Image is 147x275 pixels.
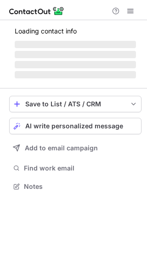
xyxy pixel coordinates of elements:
button: Find work email [9,162,141,175]
span: ‌ [15,51,136,58]
button: Add to email campaign [9,140,141,156]
button: Notes [9,180,141,193]
span: Notes [24,182,138,191]
span: ‌ [15,71,136,78]
button: save-profile-one-click [9,96,141,112]
p: Loading contact info [15,27,136,35]
span: ‌ [15,41,136,48]
button: AI write personalized message [9,118,141,134]
div: Save to List / ATS / CRM [25,100,125,108]
span: Find work email [24,164,138,172]
img: ContactOut v5.3.10 [9,5,64,16]
span: AI write personalized message [25,122,123,130]
span: ‌ [15,61,136,68]
span: Add to email campaign [25,144,98,152]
